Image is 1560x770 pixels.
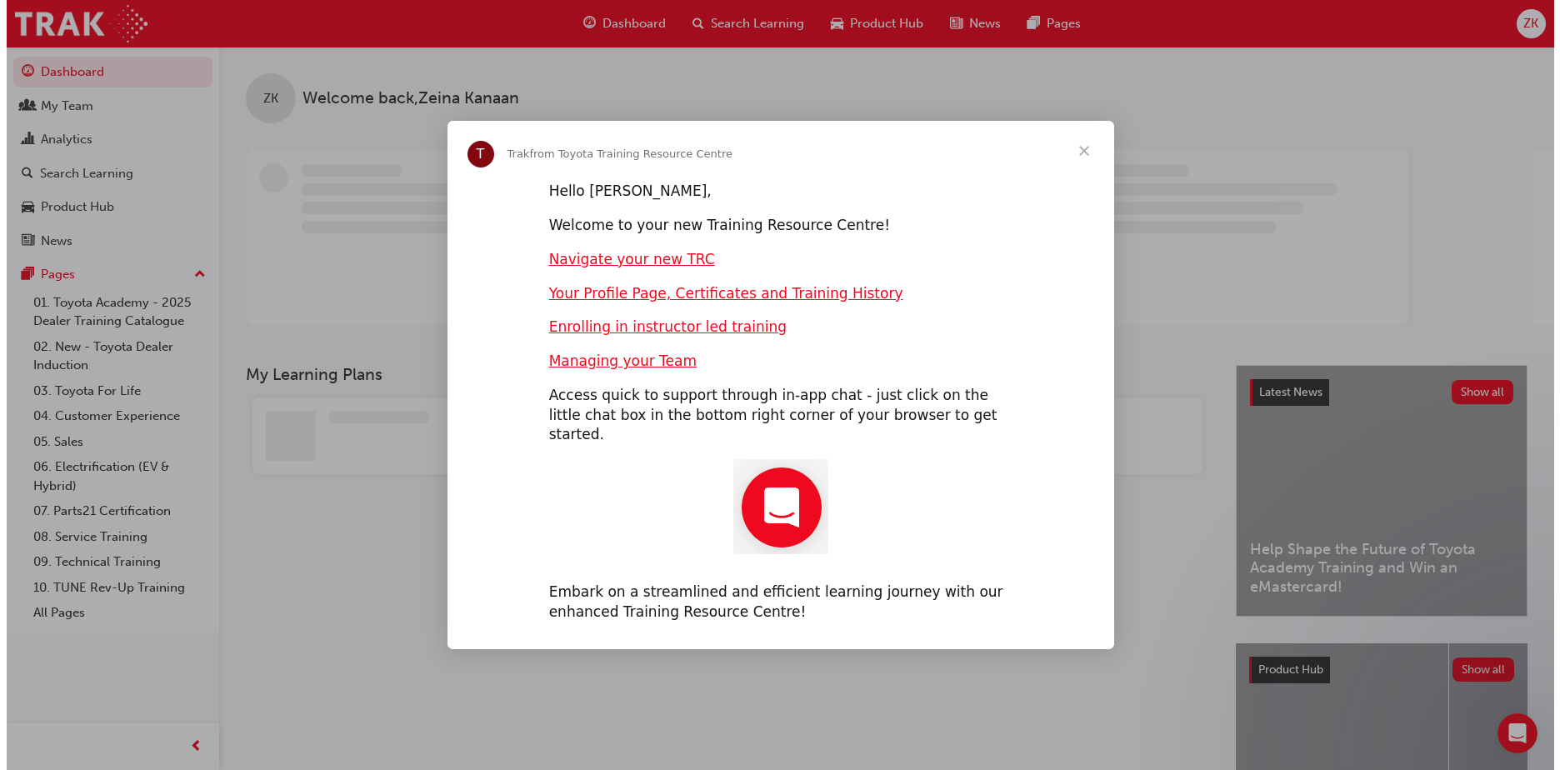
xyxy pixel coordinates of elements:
[542,386,1006,445] div: Access quick to support through in-app chat - just click on the little chat box in the bottom rig...
[542,352,690,369] a: Managing your Team
[542,582,1006,622] div: Embark on a streamlined and efficient learning journey with our enhanced Training Resource Centre!
[501,147,523,160] span: Trak
[542,285,897,302] a: Your Profile Page, Certificates and Training History
[542,251,708,267] a: Navigate your new TRC
[461,141,487,167] div: Profile image for Trak
[542,182,1006,202] div: Hello [PERSON_NAME],
[542,216,1006,236] div: Welcome to your new Training Resource Centre!
[1047,121,1107,181] span: Close
[542,318,780,335] a: Enrolling in instructor led training
[522,147,726,160] span: from Toyota Training Resource Centre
